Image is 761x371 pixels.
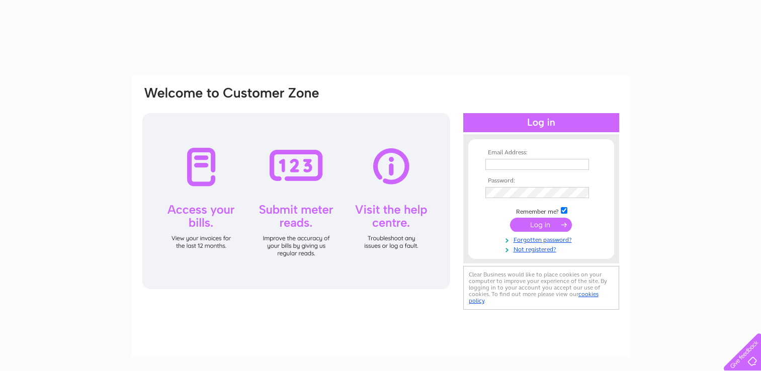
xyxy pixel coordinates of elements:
a: Forgotten password? [485,234,600,244]
div: Clear Business would like to place cookies on your computer to improve your experience of the sit... [463,266,619,310]
th: Email Address: [483,149,600,156]
a: Not registered? [485,244,600,253]
a: cookies policy [469,291,599,304]
input: Submit [510,218,572,232]
th: Password: [483,177,600,184]
td: Remember me? [483,206,600,216]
